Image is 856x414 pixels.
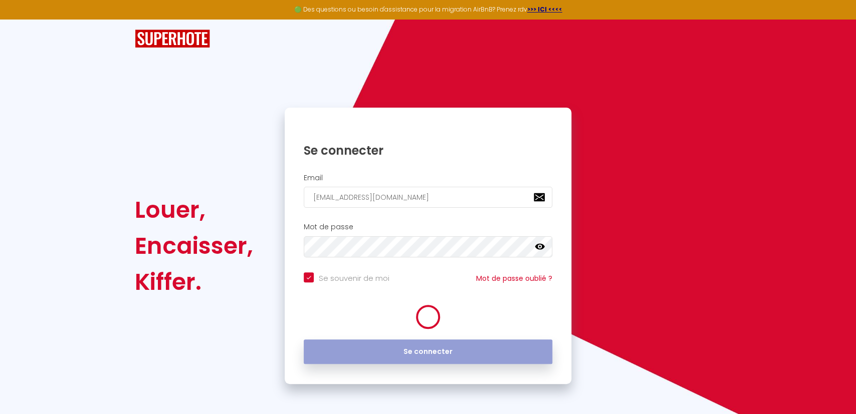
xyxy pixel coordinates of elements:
div: Kiffer. [135,264,253,300]
a: >>> ICI <<<< [527,5,562,14]
h2: Mot de passe [304,223,552,231]
h2: Email [304,174,552,182]
div: Louer, [135,192,253,228]
a: Mot de passe oublié ? [476,273,552,283]
h1: Se connecter [304,143,552,158]
img: SuperHote logo [135,30,210,48]
input: Ton Email [304,187,552,208]
button: Se connecter [304,339,552,364]
div: Encaisser, [135,228,253,264]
